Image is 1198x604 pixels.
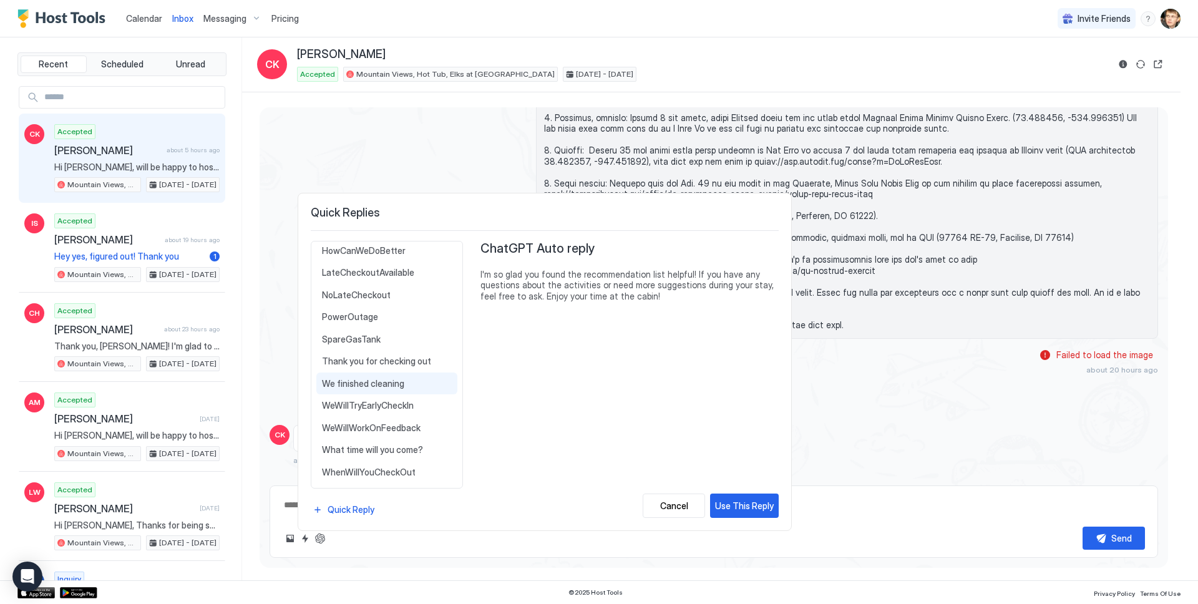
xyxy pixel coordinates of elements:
[710,494,779,518] button: Use This Reply
[322,422,452,434] span: WeWillWorkOnFeedback
[322,467,452,478] span: WhenWillYouCheckOut
[322,334,452,345] span: SpareGasTank
[311,206,779,220] span: Quick Replies
[322,245,452,256] span: HowCanWeDoBetter
[715,499,774,512] div: Use This Reply
[328,503,374,516] div: Quick Reply
[322,444,452,455] span: What time will you come?
[480,269,779,302] span: I'm so glad you found the recommendation list helpful! If you have any questions about the activi...
[643,494,705,518] button: Cancel
[322,267,452,278] span: LateCheckoutAvailable
[322,356,452,367] span: Thank you for checking out
[322,378,452,389] span: We finished cleaning
[660,499,688,512] div: Cancel
[311,501,376,518] button: Quick Reply
[322,311,452,323] span: PowerOutage
[322,400,452,411] span: WeWillTryEarlyCheckIn
[480,241,595,256] span: ChatGPT Auto reply
[322,290,452,301] span: NoLateCheckout
[12,562,42,592] div: Open Intercom Messenger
